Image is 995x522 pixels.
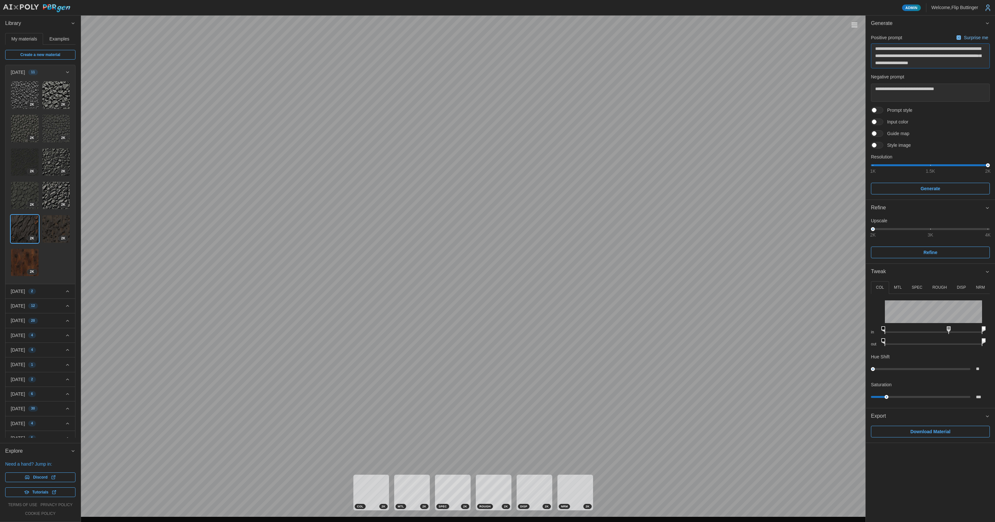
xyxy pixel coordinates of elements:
span: 1 [31,362,33,367]
span: 2 K [30,236,34,241]
button: Tweak [866,264,995,280]
div: Export [866,424,995,443]
button: Refine [866,200,995,216]
a: 9sJzgara6knnZcWAyzGA2K [11,181,39,210]
a: 9m4HbNRArHpVL8th9SDG2K [11,148,39,176]
img: QwxJbAcTGg6RmDYPJJ4h [42,115,70,142]
button: [DATE]4 [6,416,75,431]
span: 2 K [61,102,65,107]
p: Welcome, Flip Buttinger [932,4,978,11]
span: COL [357,504,363,509]
span: 2 K [504,504,508,509]
span: 2 K [463,504,467,509]
p: [DATE] [11,435,25,441]
span: Admin [905,5,917,11]
img: H5cKptWo0a24orAAYo00 [11,115,39,142]
p: [DATE] [11,420,25,427]
p: Positive prompt [871,34,902,41]
button: [DATE]12 [6,299,75,313]
span: 2 K [30,269,34,274]
p: [DATE] [11,361,25,368]
img: 9m4HbNRArHpVL8th9SDG [11,148,39,176]
a: Create a new material [5,50,75,60]
p: DISP [957,285,966,290]
span: Input color [883,119,908,125]
span: 4 [31,347,33,353]
span: ROUGH [479,504,491,509]
p: Saturation [871,381,892,388]
button: [DATE]1 [6,357,75,372]
span: 4 [31,421,33,426]
p: [DATE] [11,317,25,324]
span: Examples [50,37,69,41]
button: Export [866,408,995,424]
img: VaFcsUea0xVh3tzuVc8U [42,148,70,176]
button: [DATE]4 [6,343,75,357]
button: Generate [871,183,990,194]
span: Create a new material [20,50,60,59]
span: 2 K [61,135,65,141]
a: In5dmpZqWO6EVV2TCK282K [11,215,39,243]
p: Surprise me [964,34,989,41]
span: Prompt style [883,107,912,113]
p: Need a hand? Jump in: [5,461,75,467]
p: NRM [976,285,985,290]
a: terms of use [8,502,37,508]
span: 2 K [30,169,34,174]
p: out [871,342,880,347]
span: Discord [33,473,48,482]
p: Hue Shift [871,354,890,360]
span: Refine [923,247,937,258]
span: Download Material [910,426,951,437]
a: Tutorials [5,487,75,497]
span: 2 K [422,504,426,509]
a: cookie policy [25,511,55,516]
a: VaFcsUea0xVh3tzuVc8U2K [42,148,70,176]
span: 2 [31,377,33,382]
p: Negative prompt [871,74,990,80]
span: Guide map [883,130,909,137]
span: 2 K [61,202,65,207]
p: [DATE] [11,347,25,353]
p: in [871,330,880,335]
img: In5dmpZqWO6EVV2TCK28 [11,215,39,243]
img: Il849AjCYftLIznT2CHx [42,81,70,109]
p: [DATE] [11,391,25,397]
p: [DATE] [11,69,25,75]
span: 2 K [586,504,589,509]
p: COL [876,285,884,290]
button: [DATE]11 [6,65,75,79]
span: 2 [31,289,33,294]
p: Resolution [871,154,990,160]
span: Tweak [871,264,985,280]
span: 30 [31,406,35,411]
span: NRM [561,504,568,509]
div: [DATE]11 [6,79,75,284]
p: [DATE] [11,376,25,383]
img: 6UbqFRSB5YJWkqonrUsX [11,81,39,109]
button: Generate [866,16,995,31]
span: 6 [31,391,33,397]
span: 2 K [30,202,34,207]
p: Upscale [871,217,990,224]
button: [DATE]30 [6,401,75,416]
button: [DATE]20 [6,313,75,328]
a: 6UbqFRSB5YJWkqonrUsX2K [11,81,39,109]
span: 2 K [30,102,34,107]
button: [DATE]6 [6,387,75,401]
span: Export [871,408,985,424]
a: Discord [5,472,75,482]
p: [DATE] [11,405,25,412]
span: SPEC [439,504,447,509]
div: Tweak [866,280,995,408]
span: Style image [883,142,911,148]
a: H5cKptWo0a24orAAYo002K [11,114,39,143]
span: 2 K [382,504,385,509]
img: 9sJzgara6knnZcWAyzGA [11,182,39,209]
img: AIxPoly PBRgen [3,4,71,13]
span: Library [5,16,71,31]
p: ROUGH [932,285,947,290]
button: [DATE]2 [6,372,75,387]
span: 12 [31,303,35,308]
img: K6bYPZBSD4XLCui7cmNq [11,249,39,276]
